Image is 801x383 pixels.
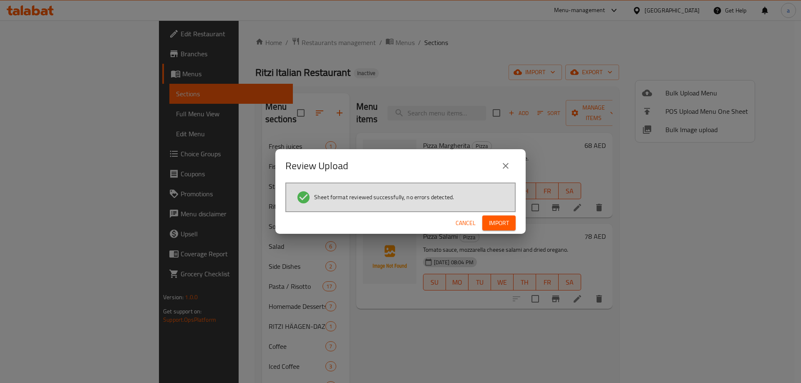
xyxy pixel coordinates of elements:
[456,218,476,228] span: Cancel
[489,218,509,228] span: Import
[482,215,516,231] button: Import
[285,159,348,173] h2: Review Upload
[496,156,516,176] button: close
[452,215,479,231] button: Cancel
[314,193,454,201] span: Sheet format reviewed successfully, no errors detected.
